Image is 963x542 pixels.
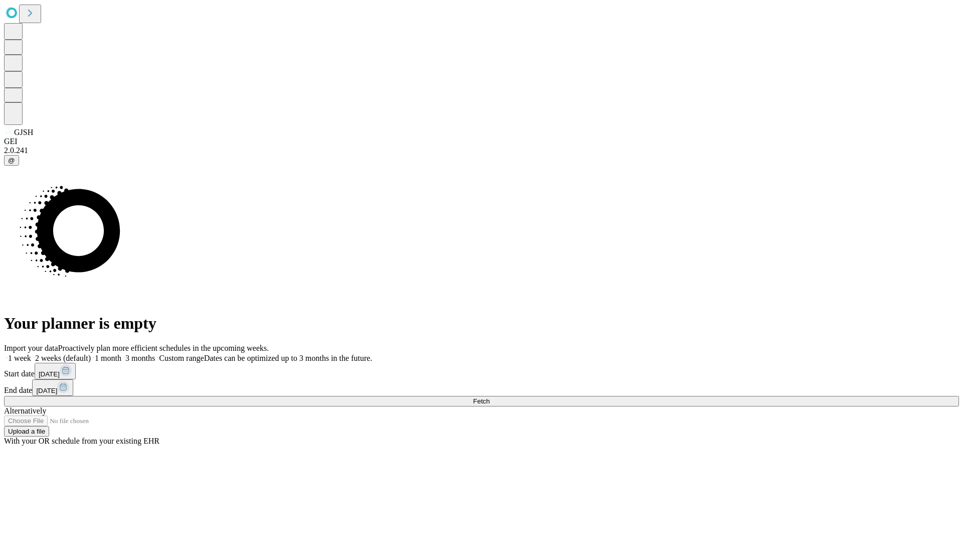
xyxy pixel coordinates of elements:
span: GJSH [14,128,33,137]
span: With your OR schedule from your existing EHR [4,437,159,445]
button: Upload a file [4,426,49,437]
span: Fetch [473,397,490,405]
span: Import your data [4,344,58,352]
span: 2 weeks (default) [35,354,91,362]
span: 1 month [95,354,121,362]
span: Proactively plan more efficient schedules in the upcoming weeks. [58,344,269,352]
button: Fetch [4,396,959,406]
span: 3 months [125,354,155,362]
button: @ [4,155,19,166]
span: Dates can be optimized up to 3 months in the future. [204,354,372,362]
div: 2.0.241 [4,146,959,155]
span: @ [8,157,15,164]
h1: Your planner is empty [4,314,959,333]
span: [DATE] [36,387,57,394]
span: [DATE] [39,370,60,378]
div: Start date [4,363,959,379]
button: [DATE] [32,379,73,396]
span: Custom range [159,354,204,362]
button: [DATE] [35,363,76,379]
div: GEI [4,137,959,146]
span: Alternatively [4,406,46,415]
span: 1 week [8,354,31,362]
div: End date [4,379,959,396]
